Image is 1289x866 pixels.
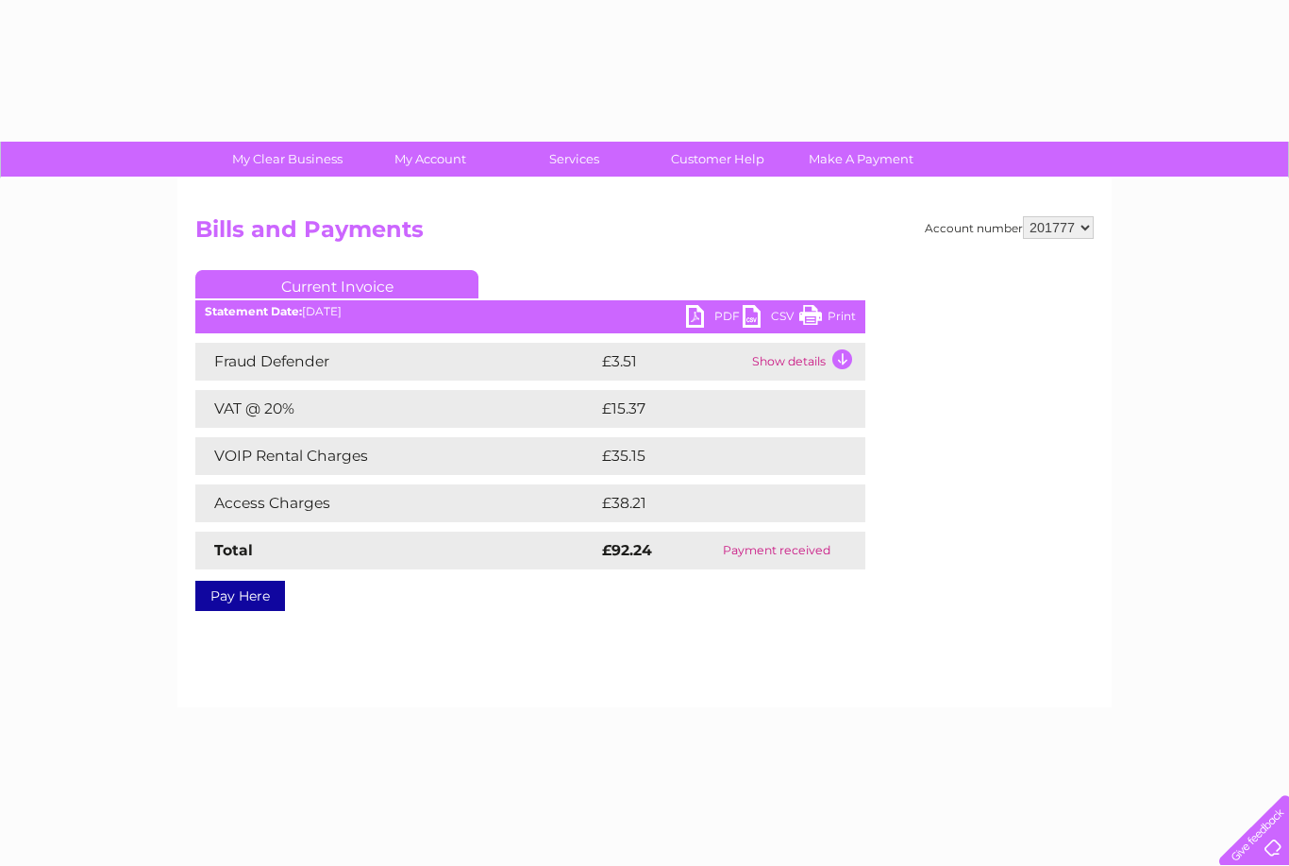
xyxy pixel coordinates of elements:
[597,437,825,475] td: £35.15
[688,532,865,569] td: Payment received
[747,343,865,381] td: Show details
[597,343,747,381] td: £3.51
[597,484,826,522] td: £38.21
[195,581,285,611] a: Pay Here
[214,541,253,559] strong: Total
[686,305,743,332] a: PDF
[496,142,652,177] a: Services
[353,142,509,177] a: My Account
[783,142,939,177] a: Make A Payment
[195,343,597,381] td: Fraud Defender
[602,541,652,559] strong: £92.24
[209,142,365,177] a: My Clear Business
[597,390,825,428] td: £15.37
[799,305,856,332] a: Print
[195,484,597,522] td: Access Charges
[640,142,795,177] a: Customer Help
[743,305,799,332] a: CSV
[195,270,478,298] a: Current Invoice
[205,304,302,318] b: Statement Date:
[195,437,597,475] td: VOIP Rental Charges
[925,216,1094,239] div: Account number
[195,305,865,318] div: [DATE]
[195,216,1094,252] h2: Bills and Payments
[195,390,597,428] td: VAT @ 20%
